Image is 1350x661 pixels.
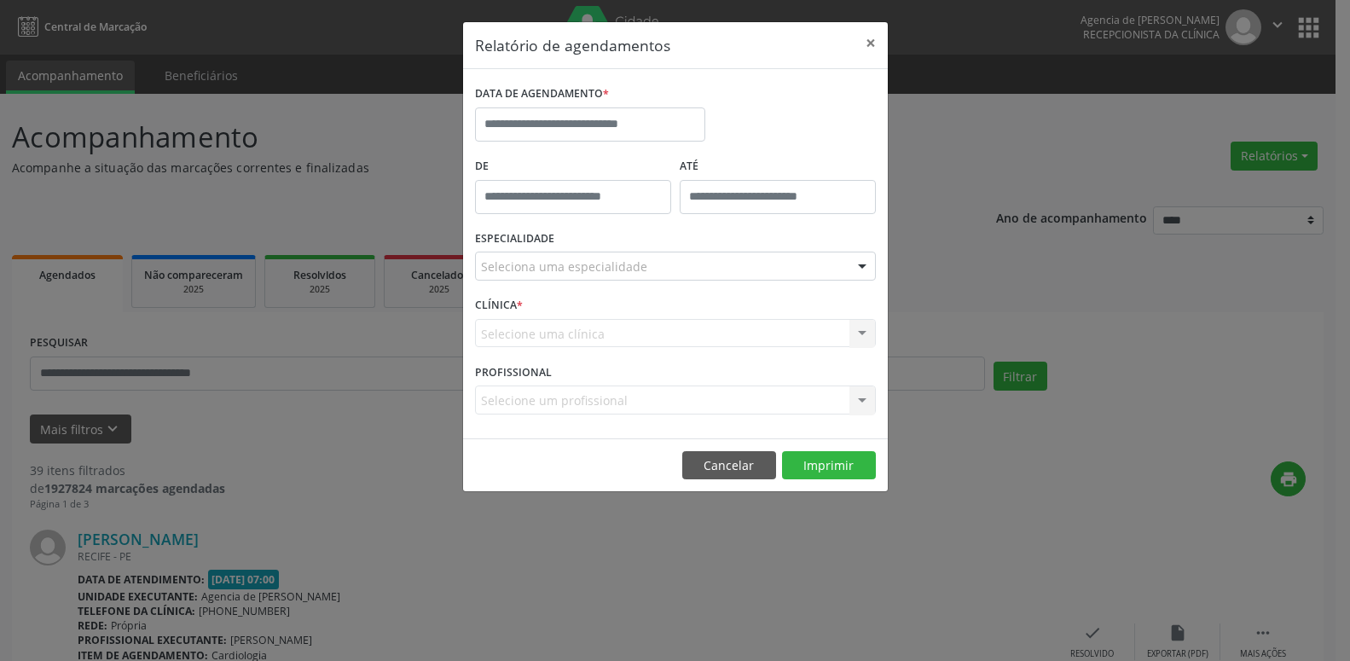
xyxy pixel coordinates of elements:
[854,22,888,64] button: Close
[475,81,609,107] label: DATA DE AGENDAMENTO
[481,258,647,275] span: Seleciona uma especialidade
[682,451,776,480] button: Cancelar
[475,359,552,386] label: PROFISSIONAL
[782,451,876,480] button: Imprimir
[475,154,671,180] label: De
[475,34,670,56] h5: Relatório de agendamentos
[475,293,523,319] label: CLÍNICA
[475,226,554,252] label: ESPECIALIDADE
[680,154,876,180] label: ATÉ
